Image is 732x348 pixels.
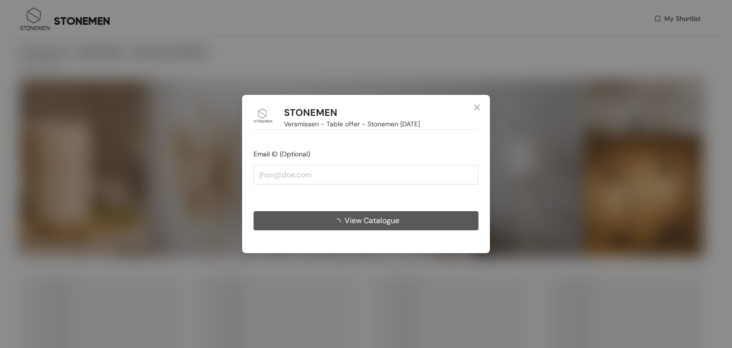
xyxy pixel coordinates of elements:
h1: STONEMEN [284,107,337,119]
span: Versmissen - Table offer - Stonemen [DATE] [284,119,420,129]
img: Buyer Portal [254,106,273,125]
span: Email ID (Optional) [254,150,310,158]
span: close [473,103,481,111]
button: View Catalogue [254,211,478,230]
span: View Catalogue [345,215,399,226]
input: jhon@doe.com [254,165,478,184]
button: Close [464,95,490,121]
span: loading [333,218,345,226]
